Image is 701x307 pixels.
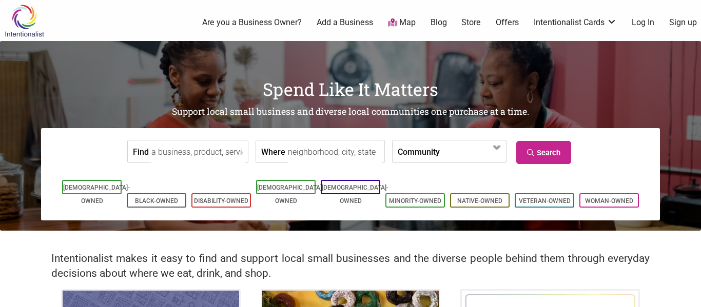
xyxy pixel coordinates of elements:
[51,251,650,281] h2: Intentionalist makes it easy to find and support local small businesses and the diverse people be...
[63,184,130,204] a: [DEMOGRAPHIC_DATA]-Owned
[457,197,502,204] a: Native-Owned
[534,17,617,28] a: Intentionalist Cards
[317,17,373,28] a: Add a Business
[288,140,382,163] input: neighborhood, city, state
[388,17,416,29] a: Map
[516,141,571,164] a: Search
[496,17,519,28] a: Offers
[133,140,149,162] label: Find
[398,140,440,162] label: Community
[585,197,633,204] a: Woman-Owned
[322,184,388,204] a: [DEMOGRAPHIC_DATA]-Owned
[257,184,324,204] a: [DEMOGRAPHIC_DATA]-Owned
[202,17,302,28] a: Are you a Business Owner?
[389,197,441,204] a: Minority-Owned
[194,197,248,204] a: Disability-Owned
[431,17,447,28] a: Blog
[151,140,245,163] input: a business, product, service
[261,140,285,162] label: Where
[519,197,571,204] a: Veteran-Owned
[461,17,481,28] a: Store
[632,17,654,28] a: Log In
[135,197,178,204] a: Black-Owned
[669,17,697,28] a: Sign up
